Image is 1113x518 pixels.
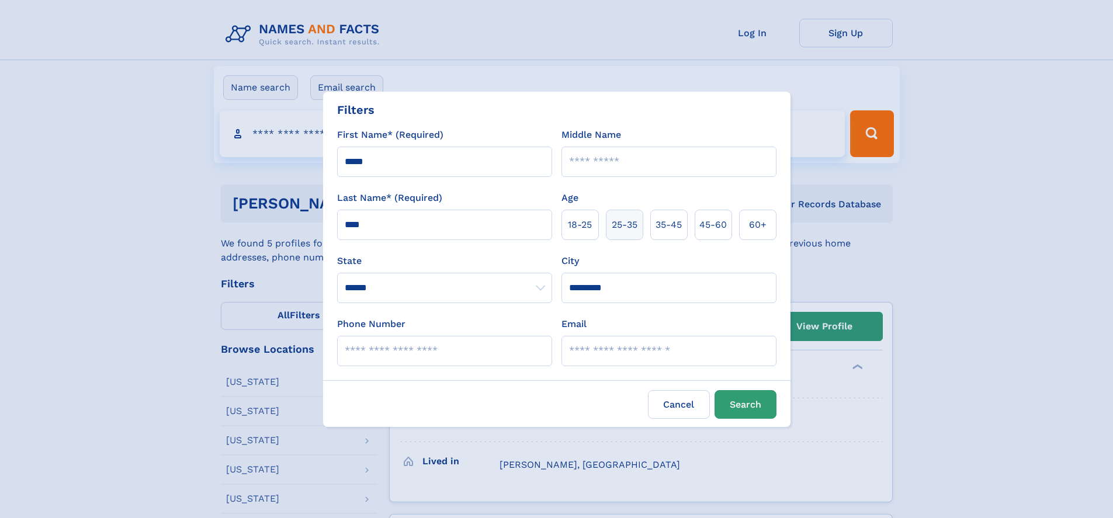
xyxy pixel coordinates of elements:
[561,191,578,205] label: Age
[568,218,592,232] span: 18‑25
[561,317,587,331] label: Email
[749,218,767,232] span: 60+
[561,128,621,142] label: Middle Name
[648,390,710,419] label: Cancel
[337,191,442,205] label: Last Name* (Required)
[656,218,682,232] span: 35‑45
[561,254,579,268] label: City
[612,218,637,232] span: 25‑35
[337,254,552,268] label: State
[337,128,443,142] label: First Name* (Required)
[337,101,375,119] div: Filters
[337,317,405,331] label: Phone Number
[699,218,727,232] span: 45‑60
[715,390,776,419] button: Search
